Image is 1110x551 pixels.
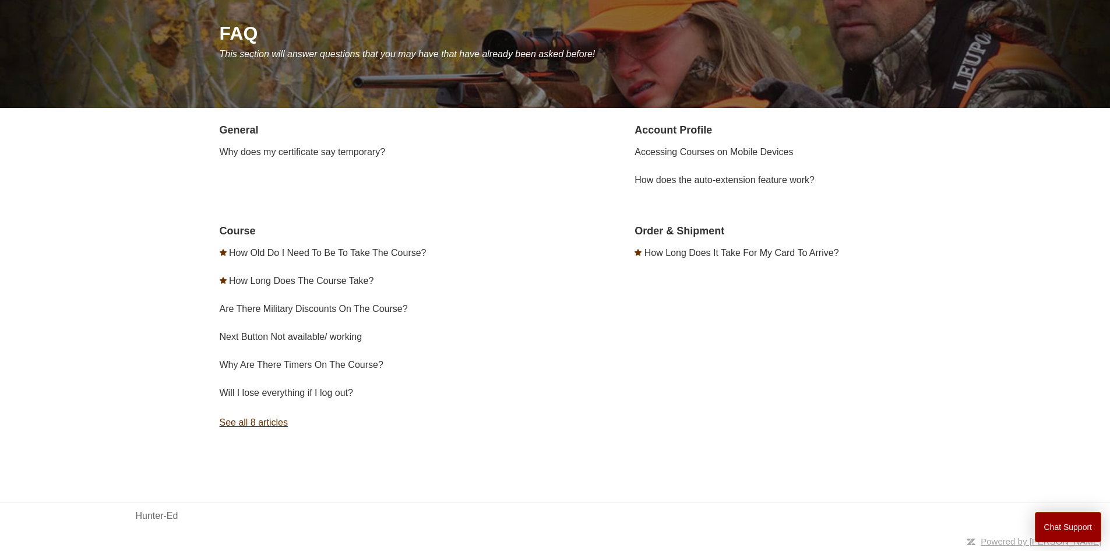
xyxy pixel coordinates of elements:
button: Chat Support [1035,512,1102,542]
a: Are There Military Discounts On The Course? [220,304,408,314]
a: See all 8 articles [220,407,559,438]
svg: Promoted article [220,277,227,284]
a: Order & Shipment [635,225,724,237]
a: Will I lose everything if I log out? [220,388,353,398]
a: Course [220,225,256,237]
a: How Old Do I Need To Be To Take The Course? [229,248,427,258]
svg: Promoted article [635,249,642,256]
p: This section will answer questions that you may have that have already been asked before! [220,47,975,61]
a: How Long Does It Take For My Card To Arrive? [644,248,839,258]
a: Powered by [PERSON_NAME] [981,536,1101,546]
svg: Promoted article [220,249,227,256]
a: Next Button Not available/ working [220,332,362,342]
h1: FAQ [220,19,975,47]
a: Hunter-Ed [136,509,178,523]
a: General [220,124,259,136]
a: Why does my certificate say temporary? [220,147,386,157]
a: How Long Does The Course Take? [229,276,373,286]
a: Account Profile [635,124,712,136]
a: Accessing Courses on Mobile Devices [635,147,793,157]
a: Why Are There Timers On The Course? [220,360,383,370]
a: How does the auto-extension feature work? [635,175,815,185]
